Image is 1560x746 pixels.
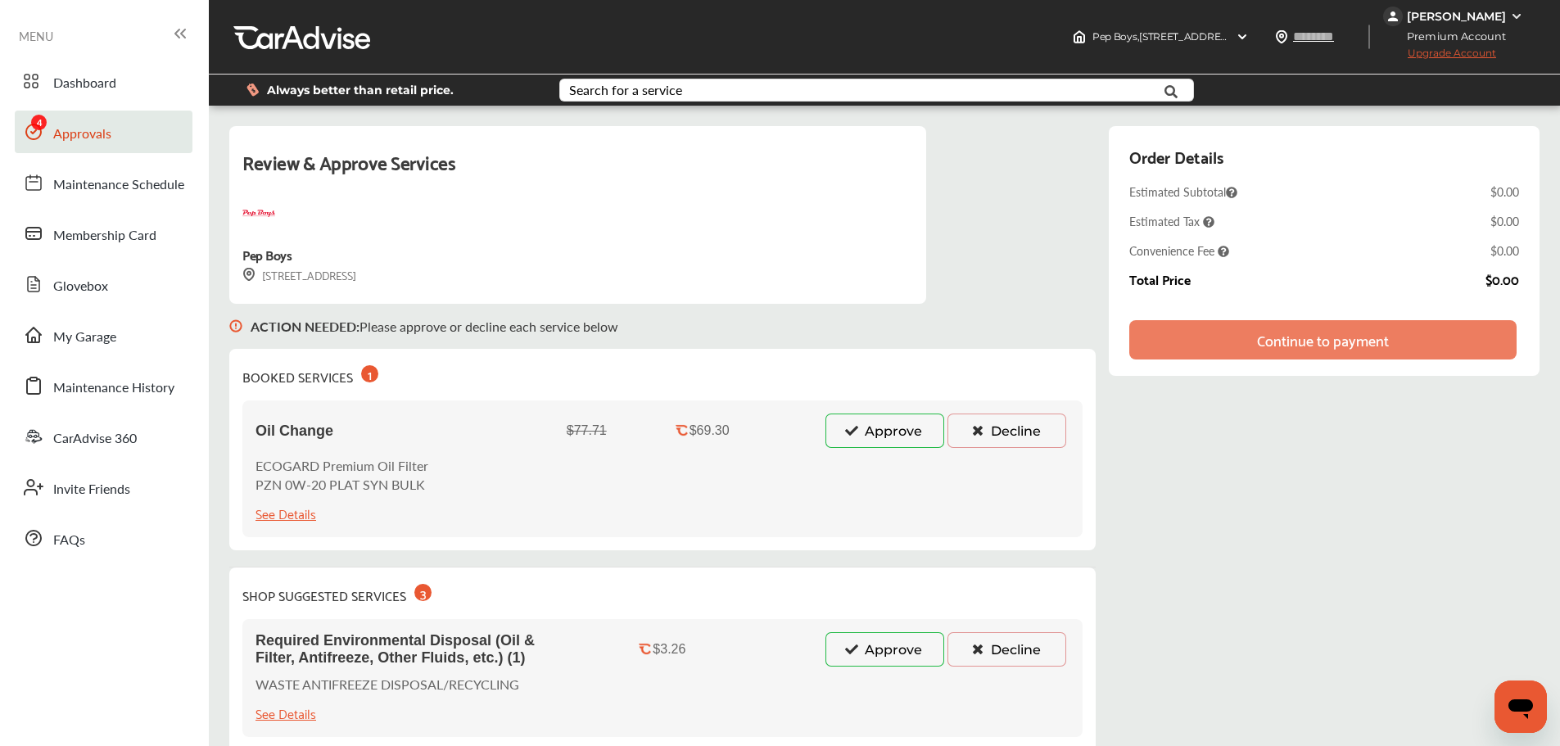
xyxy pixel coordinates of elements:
div: $69.30 [690,423,730,438]
div: $3.26 [653,642,685,657]
a: Invite Friends [15,466,192,509]
div: See Details [255,702,316,724]
img: location_vector.a44bc228.svg [1275,30,1288,43]
div: Total Price [1129,272,1191,287]
img: svg+xml;base64,PHN2ZyB3aWR0aD0iMTYiIGhlaWdodD0iMTciIHZpZXdCb3g9IjAgMCAxNiAxNyIgZmlsbD0ibm9uZSIgeG... [242,268,255,282]
img: logo-pepboys.png [242,197,275,230]
span: Upgrade Account [1383,47,1496,67]
div: Review & Approve Services [242,146,913,197]
span: Convenience Fee [1129,242,1229,259]
img: dollor_label_vector.a70140d1.svg [246,83,259,97]
a: My Garage [15,314,192,356]
span: Oil Change [255,423,333,440]
img: WGsFRI8htEPBVLJbROoPRyZpYNWhNONpIPPETTm6eUC0GeLEiAAAAAElFTkSuQmCC [1510,10,1523,23]
button: Decline [947,414,1066,448]
span: Dashboard [53,73,116,94]
div: $0.00 [1490,213,1519,229]
span: Pep Boys , [STREET_ADDRESS] [GEOGRAPHIC_DATA] , CA 92117 [1092,30,1384,43]
div: 1 [361,365,378,382]
div: [PERSON_NAME] [1407,9,1506,24]
img: header-divider.bc55588e.svg [1368,25,1370,49]
img: header-home-logo.8d720a4f.svg [1073,30,1086,43]
button: Approve [825,414,944,448]
span: Required Environmental Disposal (Oil & Filter, Antifreeze, Other Fluids, etc.) (1) [255,632,575,667]
div: Search for a service [569,84,682,97]
div: 3 [414,584,432,601]
a: FAQs [15,517,192,559]
a: Maintenance History [15,364,192,407]
div: Pep Boys [242,243,292,265]
a: Approvals [15,111,192,153]
img: jVpblrzwTbfkPYzPPzSLxeg0AAAAASUVORK5CYII= [1383,7,1403,26]
img: svg+xml;base64,PHN2ZyB3aWR0aD0iMTYiIGhlaWdodD0iMTciIHZpZXdCb3g9IjAgMCAxNiAxNyIgZmlsbD0ibm9uZSIgeG... [229,304,242,349]
div: $0.00 [1490,242,1519,259]
span: CarAdvise 360 [53,428,137,450]
div: [STREET_ADDRESS] [242,265,356,284]
div: $77.71 [567,423,607,438]
p: WASTE ANTIFREEZE DISPOSAL/RECYCLING [255,675,519,694]
a: Glovebox [15,263,192,305]
a: Membership Card [15,212,192,255]
b: ACTION NEEDED : [251,317,359,336]
div: SHOP SUGGESTED SERVICES [242,581,432,606]
span: Maintenance History [53,378,174,399]
p: PZN 0W-20 PLAT SYN BULK [255,475,428,494]
span: MENU [19,29,53,43]
div: Continue to payment [1257,332,1389,348]
a: Maintenance Schedule [15,161,192,204]
div: See Details [255,502,316,524]
span: Estimated Subtotal [1129,183,1237,200]
span: Always better than retail price. [267,84,454,96]
div: $0.00 [1485,272,1519,287]
div: BOOKED SERVICES [242,362,378,387]
span: Approvals [53,124,111,145]
button: Approve [825,632,944,667]
a: CarAdvise 360 [15,415,192,458]
span: Premium Account [1385,28,1518,45]
span: Glovebox [53,276,108,297]
a: Dashboard [15,60,192,102]
p: Please approve or decline each service below [251,317,618,336]
img: header-down-arrow.9dd2ce7d.svg [1236,30,1249,43]
span: Membership Card [53,225,156,246]
span: Estimated Tax [1129,213,1214,229]
button: Decline [947,632,1066,667]
div: Order Details [1129,142,1223,170]
span: FAQs [53,530,85,551]
span: Maintenance Schedule [53,174,184,196]
iframe: Button to launch messaging window [1494,680,1547,733]
span: Invite Friends [53,479,130,500]
div: $0.00 [1490,183,1519,200]
span: My Garage [53,327,116,348]
p: ECOGARD Premium Oil Filter [255,456,428,475]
